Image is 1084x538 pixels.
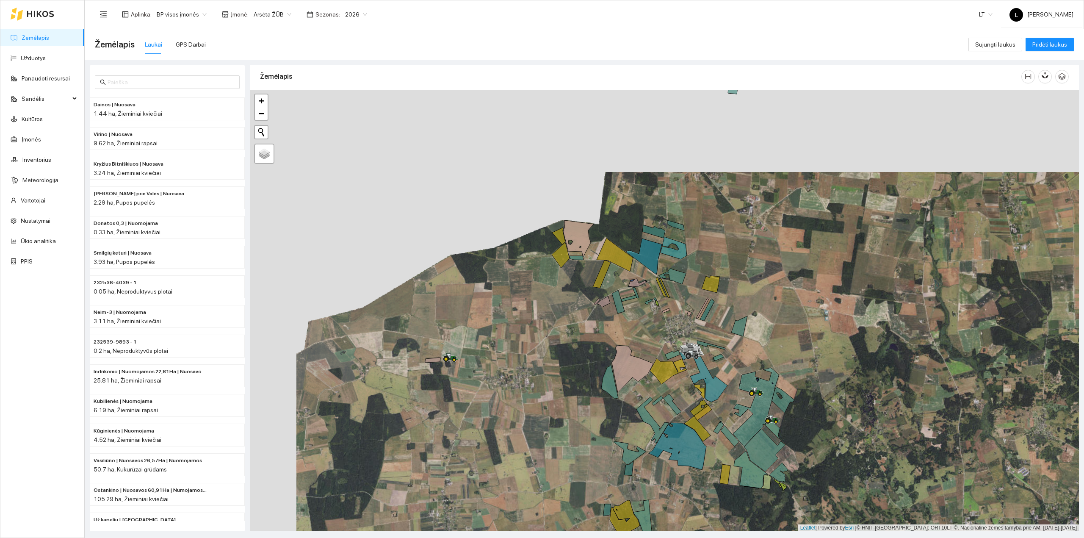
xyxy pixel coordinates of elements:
span: + [259,95,264,106]
span: Arsėta ŽŪB [254,8,291,21]
span: − [259,108,264,119]
span: Vasiliūno | Nuosavos 26,57Ha | Nuomojamos 24,15Ha [94,457,207,465]
span: Kryžius Bitniškiuos | Nuosava [94,160,163,168]
button: Initiate a new search [255,126,268,139]
span: 0.2 ha, Neproduktyvūs plotai [94,347,168,354]
span: Virino | Nuosava [94,130,133,139]
button: menu-fold [95,6,112,23]
span: shop [222,11,229,18]
span: 0.33 ha, Žieminiai kviečiai [94,229,160,236]
span: 232539-9893 - 1 [94,338,137,346]
a: Layers [255,144,274,163]
button: Pridėti laukus [1026,38,1074,51]
div: GPS Darbai [176,40,206,49]
span: Dainos | Nuosava [94,101,135,109]
span: 105.29 ha, Žieminiai kviečiai [94,496,169,502]
span: Žemėlapis [95,38,135,51]
a: Užduotys [21,55,46,61]
a: Zoom in [255,94,268,107]
span: L [1015,8,1018,22]
span: Pridėti laukus [1032,40,1067,49]
span: Sandėlis [22,90,70,107]
span: 0.05 ha, Neproduktyvūs plotai [94,288,172,295]
span: Sezonas : [315,10,340,19]
span: 3.93 ha, Pupos pupelės [94,258,155,265]
span: menu-fold [100,11,107,18]
a: Kultūros [22,116,43,122]
a: Panaudoti resursai [22,75,70,82]
span: 3.24 ha, Žieminiai kviečiai [94,169,161,176]
span: 9.62 ha, Žieminiai rapsai [94,140,158,147]
a: PPIS [21,258,33,265]
span: 4.52 ha, Žieminiai kviečiai [94,436,161,443]
a: Įmonės [22,136,41,143]
span: 3.11 ha, Žieminiai kviečiai [94,318,161,324]
span: [PERSON_NAME] [1009,11,1073,18]
button: column-width [1021,70,1035,83]
span: 2026 [345,8,367,21]
span: Neim-3 | Nuomojama [94,308,146,316]
span: Indrikonio | Nuomojamos 22,81Ha | Nuosavos 3,00 Ha [94,368,207,376]
span: Už kapelių | Nuosava [94,516,176,524]
span: column-width [1022,73,1034,80]
span: Įmonė : [231,10,249,19]
span: Ostankino | Nuosavos 60,91Ha | Numojamos 44,38Ha [94,486,207,494]
span: 25.81 ha, Žieminiai rapsai [94,377,161,384]
span: Sujungti laukus [975,40,1015,49]
a: Inventorius [22,156,51,163]
a: Nustatymai [21,217,50,224]
span: 232536-4039 - 1 [94,279,137,287]
span: Donatos 0,3 | Nuomojama [94,219,158,227]
span: Aplinka : [131,10,152,19]
a: Vartotojai [21,197,45,204]
span: Rolando prie Valės | Nuosava [94,190,184,198]
a: Leaflet [800,525,816,531]
a: Sujungti laukus [968,41,1022,48]
button: Sujungti laukus [968,38,1022,51]
span: Kūginienės | Nuomojama [94,427,154,435]
span: 50.7 ha, Kukurūzai grūdams [94,466,167,473]
input: Paieška [108,78,235,87]
a: Ūkio analitika [21,238,56,244]
span: 2.29 ha, Pupos pupelės [94,199,155,206]
span: 1.44 ha, Žieminiai kviečiai [94,110,162,117]
a: Esri [845,525,854,531]
span: BP visos įmonės [157,8,207,21]
span: Smilgių keturi | Nuosava [94,249,152,257]
a: Žemėlapis [22,34,49,41]
div: Žemėlapis [260,64,1021,89]
a: Pridėti laukus [1026,41,1074,48]
span: Kubilienės | Nuomojama [94,397,152,405]
span: layout [122,11,129,18]
div: Laukai [145,40,162,49]
span: LT [979,8,993,21]
div: | Powered by © HNIT-[GEOGRAPHIC_DATA]; ORT10LT ©, Nacionalinė žemės tarnyba prie AM, [DATE]-[DATE] [798,524,1079,532]
a: Zoom out [255,107,268,120]
span: search [100,79,106,85]
a: Meteorologija [22,177,58,183]
span: | [855,525,857,531]
span: calendar [307,11,313,18]
span: 6.19 ha, Žieminiai rapsai [94,407,158,413]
